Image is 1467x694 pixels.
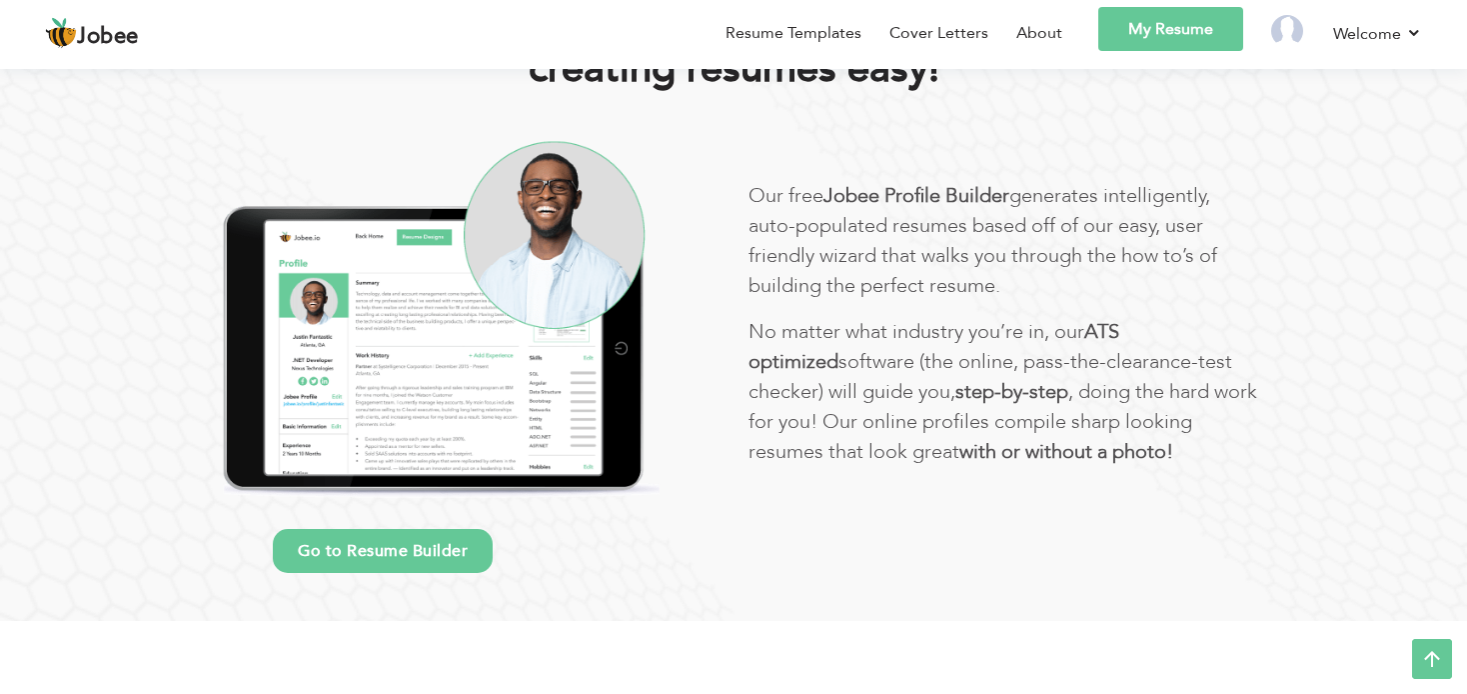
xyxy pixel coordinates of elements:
[1271,15,1303,47] img: Profile Img
[273,529,493,573] a: Go to Resume Builder
[77,26,139,48] span: Jobee
[1016,21,1062,45] a: About
[1333,21,1422,46] a: Welcome
[748,317,1258,467] p: No matter what industry you’re in, our software (the online, pass-the-clearance-test checker) wil...
[1098,7,1243,51] a: My Resume
[955,378,1068,405] b: step-by-step
[45,17,77,49] img: jobee.io
[748,181,1258,301] p: Our free generates intelligently, auto-populated resumes based off of our easy, user friendly wiz...
[823,182,1009,209] b: Jobee Proﬁle Builder
[45,17,139,49] a: Jobee
[889,21,988,45] a: Cover Letters
[959,438,1173,465] b: with or without a photo!
[726,21,861,45] a: Resume Templates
